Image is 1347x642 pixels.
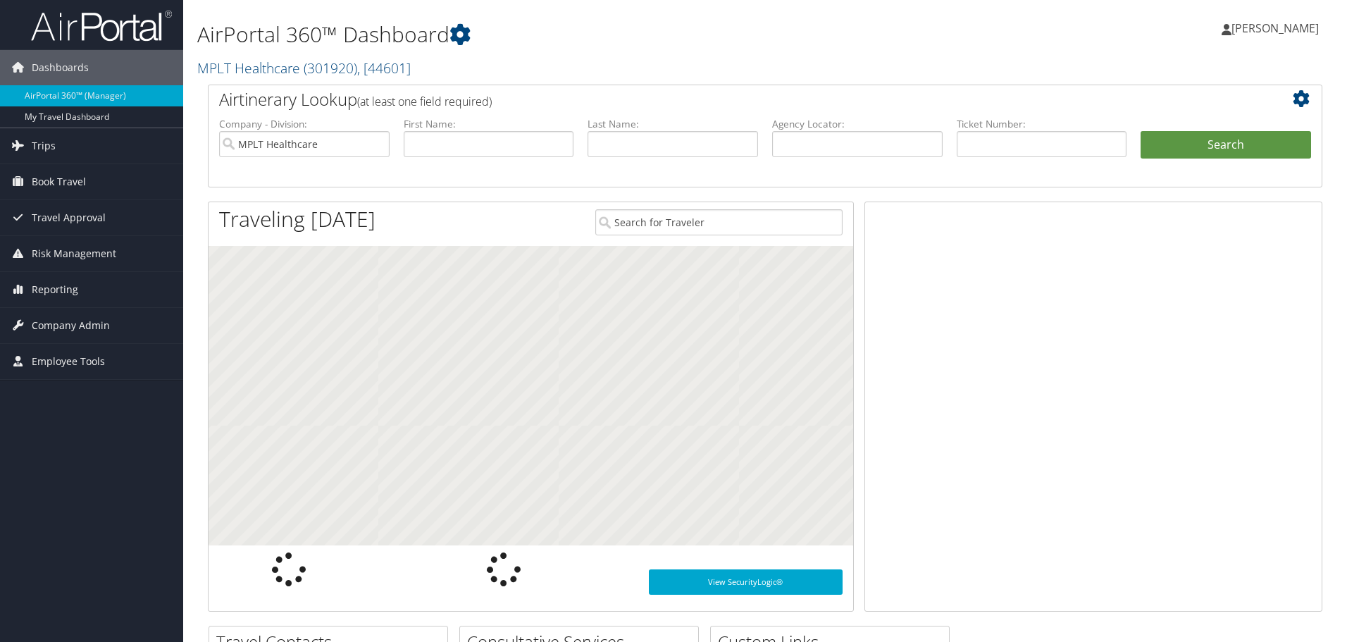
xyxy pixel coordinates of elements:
label: First Name: [404,117,574,131]
h2: Airtinerary Lookup [219,87,1218,111]
span: Company Admin [32,308,110,343]
span: Risk Management [32,236,116,271]
a: View SecurityLogic® [649,569,843,595]
label: Company - Division: [219,117,390,131]
label: Last Name: [588,117,758,131]
img: airportal-logo.png [31,9,172,42]
span: Book Travel [32,164,86,199]
h1: Traveling [DATE] [219,204,375,234]
span: Reporting [32,272,78,307]
label: Agency Locator: [772,117,943,131]
a: [PERSON_NAME] [1222,7,1333,49]
input: Search for Traveler [595,209,843,235]
span: [PERSON_NAME] [1231,20,1319,36]
a: MPLT Healthcare [197,58,411,78]
span: (at least one field required) [357,94,492,109]
span: Trips [32,128,56,163]
label: Ticket Number: [957,117,1127,131]
span: Dashboards [32,50,89,85]
h1: AirPortal 360™ Dashboard [197,20,955,49]
span: ( 301920 ) [304,58,357,78]
button: Search [1141,131,1311,159]
span: Travel Approval [32,200,106,235]
span: , [ 44601 ] [357,58,411,78]
span: Employee Tools [32,344,105,379]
